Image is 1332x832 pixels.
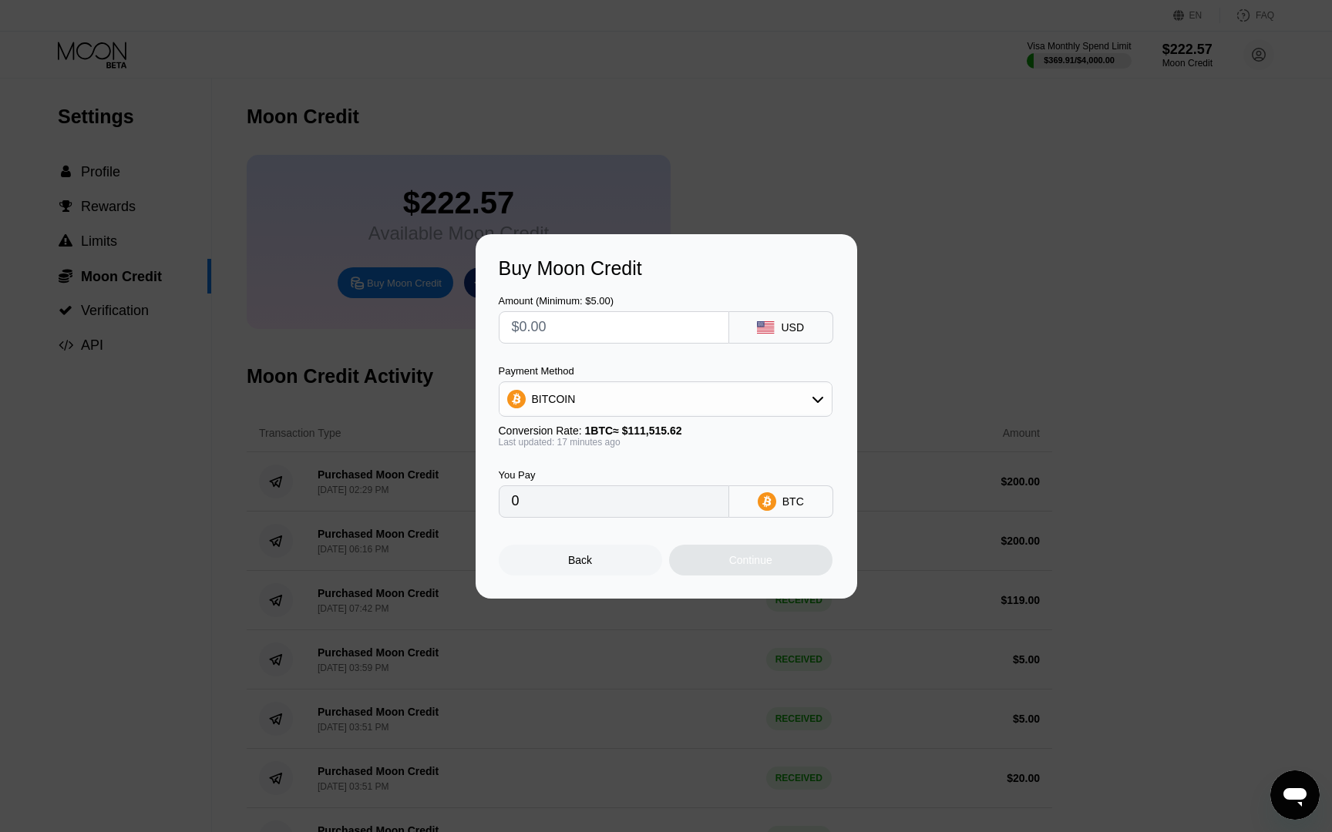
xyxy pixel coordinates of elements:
[781,321,804,334] div: USD
[782,495,804,508] div: BTC
[499,257,834,280] div: Buy Moon Credit
[499,437,832,448] div: Last updated: 17 minutes ago
[585,424,682,437] span: 1 BTC ≈ $111,515.62
[568,554,592,566] div: Back
[499,295,729,307] div: Amount (Minimum: $5.00)
[499,365,832,377] div: Payment Method
[499,469,729,481] div: You Pay
[512,312,716,343] input: $0.00
[499,545,662,575] div: Back
[532,393,576,405] div: BITCOIN
[1270,770,1320,820] iframe: Button to launch messaging window
[499,424,832,437] div: Conversion Rate:
[499,384,832,414] div: BITCOIN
